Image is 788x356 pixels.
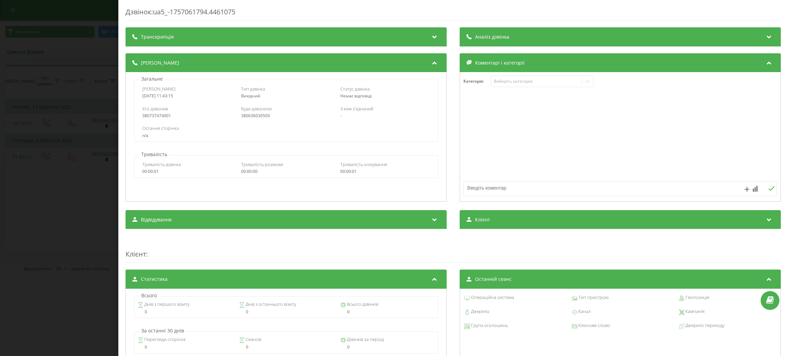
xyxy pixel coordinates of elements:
[239,310,333,314] div: 0
[126,236,781,263] div: :
[141,216,172,223] span: Відвідування
[475,33,509,40] span: Аналіз дзвінка
[340,169,430,174] div: 00:00:01
[577,322,610,329] span: Ключове слово
[143,301,189,308] span: Днів з першого візиту
[684,308,705,315] span: Кампанія
[340,86,369,92] span: Статус дзвінка
[475,276,512,283] span: Останній сеанс
[340,161,387,167] span: Тривалість очікування
[340,113,430,118] div: -
[142,113,232,118] div: 380737474001
[577,308,590,315] span: Канал
[126,7,781,20] div: Дзвінок : ua5_-1757061794.4461075
[142,125,179,131] span: Остання сторінка
[470,294,514,301] span: Операційна система
[475,59,525,66] span: Коментарі і категорії
[141,59,179,66] span: [PERSON_NAME]
[239,345,333,350] div: 0
[241,161,283,167] span: Тривалість розмови
[140,327,186,334] p: За останні 30 днів
[463,79,491,84] h4: Категорія :
[241,169,331,174] div: 00:00:00
[245,301,296,308] span: Днів з останнього візиту
[340,93,371,99] span: Немає відповіді
[138,310,232,314] div: 0
[340,106,373,112] span: З ким з'єднаний
[138,345,232,350] div: 0
[241,106,272,112] span: Куди дзвонили
[142,94,232,98] div: [DATE] 11:43:15
[577,294,608,301] span: Тип пристрою
[494,79,579,84] div: Виберіть категорію
[684,322,724,329] span: Джерело переходу
[340,345,434,350] div: 0
[470,308,489,315] span: Джерело
[470,322,508,329] span: Група оголошень
[142,133,430,138] div: n/a
[126,249,146,259] span: Клієнт
[345,301,378,308] span: Всього дзвінків
[140,151,169,158] p: Тривалість
[340,310,434,314] div: 0
[141,33,174,40] span: Транскрипція
[241,86,265,92] span: Тип дзвінка
[684,294,709,301] span: Геопозиція
[345,336,383,343] span: Дзвінків за період
[142,169,232,174] div: 00:00:01
[141,276,168,283] span: Статистика
[245,336,261,343] span: Сеансів
[140,292,159,299] p: Всього
[142,161,181,167] span: Тривалість дзвінка
[241,93,260,99] span: Вихідний
[475,216,490,223] span: Клієнт
[140,76,165,82] p: Загальне
[143,336,186,343] span: Перегляди сторінок
[241,113,331,118] div: 380636030509
[142,86,175,92] span: [PERSON_NAME]
[142,106,168,112] span: Хто дзвонив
